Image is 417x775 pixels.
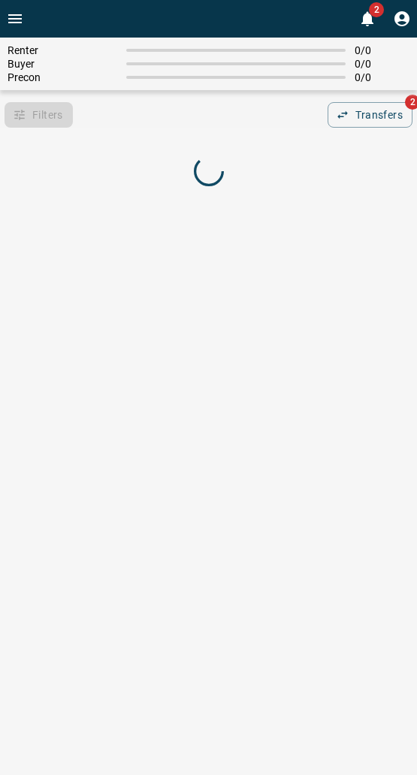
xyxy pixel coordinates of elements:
span: 0 / 0 [355,71,409,83]
span: Precon [8,71,117,83]
button: 2 [352,4,382,34]
span: 0 / 0 [355,58,409,70]
button: Profile [387,4,417,34]
span: 0 / 0 [355,44,409,56]
span: Buyer [8,58,117,70]
button: Transfers [328,102,412,128]
span: Renter [8,44,117,56]
span: 2 [369,2,384,17]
